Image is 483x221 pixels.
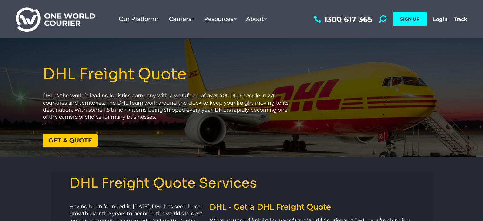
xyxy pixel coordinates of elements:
h1: DHL Freight Quote [43,66,292,83]
span: Carriers [169,16,194,23]
span: SIGN UP [400,16,419,22]
a: Track [454,16,467,22]
span: Resources [204,16,237,23]
span: Get a quote [49,137,92,143]
a: Login [433,16,447,22]
a: Get a quote [43,134,98,147]
h3: DHL Freight Quote Services [70,176,414,190]
a: 1300 617 365 [312,15,372,23]
span: Our Platform [119,16,159,23]
a: Our Platform [114,9,164,29]
a: About [241,9,272,29]
p: DHL is the world’s leading logistics company with a workforce of over 400,000 people in 220 count... [43,92,292,121]
a: Carriers [164,9,199,29]
span: About [246,16,267,23]
a: SIGN UP [393,12,427,26]
a: Resources [199,9,241,29]
h2: DHL - Get a DHL Freight Quote [210,203,413,211]
img: One World Courier [16,6,95,32]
